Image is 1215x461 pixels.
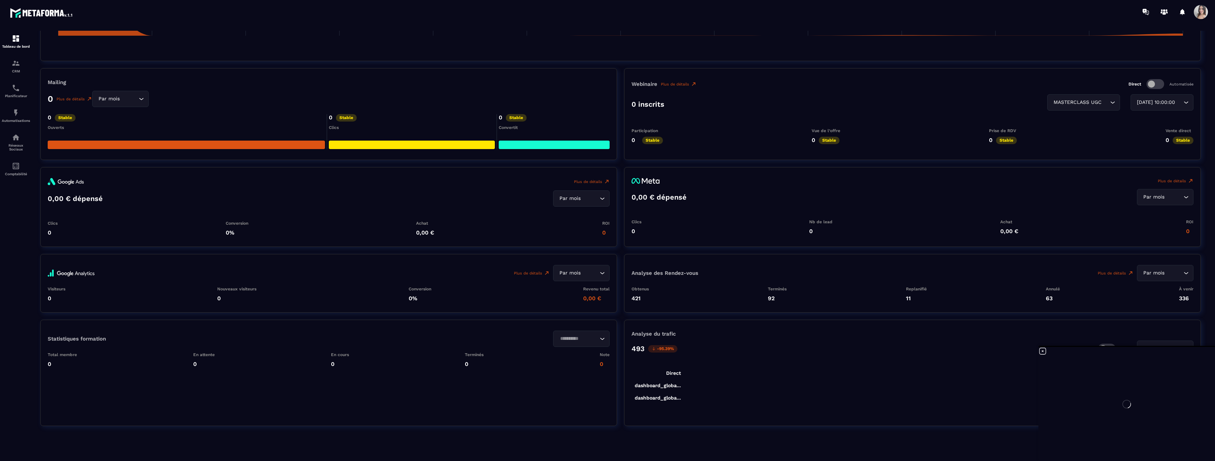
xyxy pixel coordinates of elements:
[217,286,256,291] p: Nouveaux visiteurs
[632,137,635,144] p: 0
[121,95,137,103] input: Search for option
[906,295,927,302] p: 11
[226,221,248,226] p: Conversion
[768,295,787,302] p: 92
[12,84,20,92] img: scheduler
[409,286,431,291] p: Conversion
[583,286,610,291] p: Revenu total
[544,270,550,276] img: narrow-up-right-o.6b7c60e2.svg
[1166,128,1193,133] p: Vente direct
[48,125,325,130] div: Ouverts
[48,114,51,122] p: 0
[12,133,20,142] img: social-network
[635,383,681,389] tspan: dashboard_globa...
[1169,82,1193,87] p: Automatisée
[465,352,484,357] p: Terminés
[1047,94,1120,111] div: Search for option
[1128,82,1141,87] p: Direct
[2,69,30,73] p: CRM
[1173,137,1193,144] p: Stable
[87,96,92,102] img: narrow-up-right-o.6b7c60e2.svg
[632,81,657,87] p: Webinaire
[809,219,832,224] p: Nb de lead
[632,344,645,353] p: 493
[632,331,1193,337] p: Analyse du trafic
[1142,269,1166,277] span: Par mois
[409,295,431,302] p: 0%
[2,128,30,156] a: social-networksocial-networkRéseaux Sociaux
[632,100,664,108] p: 0 inscrits
[632,286,649,291] p: Obtenus
[642,137,663,144] p: Stable
[1166,193,1182,201] input: Search for option
[97,95,121,103] span: Par mois
[558,195,582,202] span: Par mois
[48,79,610,85] p: Mailing
[2,119,30,123] p: Automatisations
[57,96,92,102] a: Plus de détails
[1137,265,1193,281] div: Search for option
[10,6,73,19] img: logo
[558,335,598,343] input: Search for option
[632,219,641,224] p: Clics
[416,221,434,226] p: Achat
[2,156,30,181] a: accountantaccountantComptabilité
[2,103,30,128] a: automationsautomationsAutomatisations
[12,162,20,170] img: accountant
[602,229,610,236] p: 0
[331,352,349,357] p: En cours
[812,137,815,144] p: 0
[648,345,677,353] p: -95.39%
[48,178,84,185] img: googleAdsLogo
[812,128,840,133] p: Vue de l’offre
[582,269,598,277] input: Search for option
[48,229,58,236] p: 0
[1142,193,1166,201] span: Par mois
[553,331,610,347] div: Search for option
[989,137,992,144] p: 0
[1166,137,1169,144] p: 0
[499,125,610,130] div: Convertit
[193,352,215,357] p: En attente
[12,59,20,67] img: formation
[768,286,787,291] p: Terminés
[661,81,697,87] a: Plus de détails
[48,286,65,291] p: Visiteurs
[553,190,610,207] div: Search for option
[632,178,660,184] img: metaLogo
[600,361,610,367] p: 0
[635,395,681,401] tspan: dashboard_globa...
[2,78,30,103] a: schedulerschedulerPlanificateur
[2,45,30,48] p: Tableau de bord
[329,114,332,122] p: 0
[819,137,840,144] p: Stable
[1128,270,1133,276] img: narrow-up-right-o.6b7c60e2.svg
[499,114,502,122] p: 0
[604,179,610,184] img: arrowUpRight
[1000,219,1018,224] p: Achat
[632,128,663,133] p: Participation
[1166,269,1182,277] input: Search for option
[2,94,30,98] p: Planificateur
[331,361,349,367] p: 0
[329,125,495,130] div: Clics
[996,137,1017,144] p: Stable
[1131,94,1193,111] div: Search for option
[558,269,582,277] span: Par mois
[809,228,832,235] p: 0
[12,108,20,117] img: automations
[1179,295,1193,302] p: 336
[48,295,65,302] p: 0
[583,295,610,302] p: 0,00 €
[226,229,248,236] p: 0%
[1186,219,1193,224] p: ROI
[1135,99,1177,106] span: [DATE] 10:00:00
[1046,286,1060,291] p: Annulé
[1098,270,1133,276] a: Plus de détails
[1186,228,1193,235] p: 0
[193,361,215,367] p: 0
[2,143,30,151] p: Réseaux Sociaux
[602,221,610,226] p: ROI
[1179,286,1193,291] p: À venir
[1052,99,1103,106] span: MASTERCLASS UGC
